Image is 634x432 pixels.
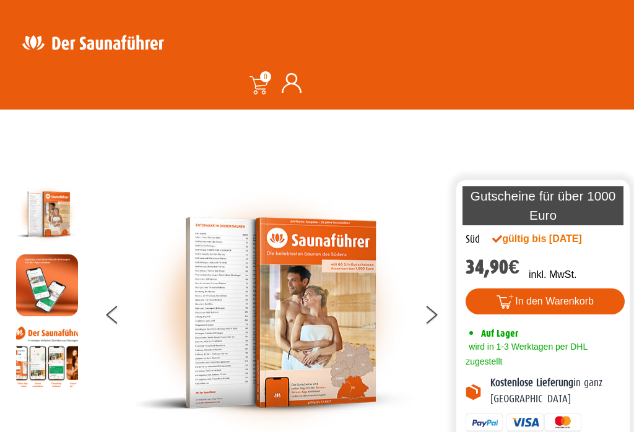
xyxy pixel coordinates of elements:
b: Kostenlose Lieferung [490,377,573,389]
div: gültig bis [DATE] [492,231,588,246]
span: 0 [260,71,271,82]
bdi: 34,90 [466,256,519,279]
p: inkl. MwSt. [529,267,576,282]
p: Gutscheine für über 1000 Euro [462,186,623,225]
img: Anleitung7tn [16,326,78,387]
button: In den Warenkorb [466,288,625,314]
img: der-saunafuehrer-2025-sued [16,183,78,245]
p: in ganz [GEOGRAPHIC_DATA] [490,375,620,408]
span: wird in 1-3 Werktagen per DHL zugestellt [466,342,587,366]
img: MOCKUP-iPhone_regional [16,254,78,316]
span: € [508,256,519,279]
div: Süd [466,231,480,248]
span: Auf Lager [481,327,518,339]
